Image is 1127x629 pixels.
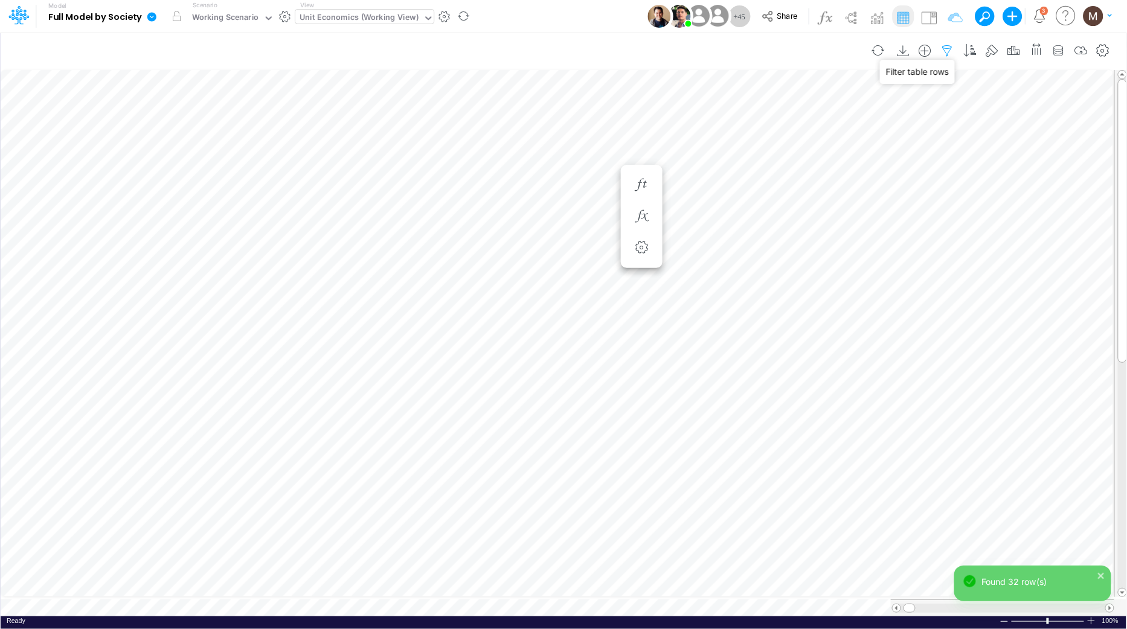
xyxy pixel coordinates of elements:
[1102,616,1120,625] span: 100%
[300,1,314,10] label: View
[1102,616,1120,625] div: Zoom level
[11,38,864,63] input: Type a title here
[982,575,1102,588] div: Found 32 row(s)
[880,60,955,84] div: Filter table rows
[1097,569,1106,581] button: close
[48,12,142,23] b: Full Model by Society
[7,616,25,625] div: In Ready mode
[647,5,670,28] img: User Image Icon
[1000,617,1009,626] div: Zoom Out
[193,1,217,10] label: Scenario
[7,617,25,624] span: Ready
[1047,618,1049,624] div: Zoom
[48,2,66,10] label: Model
[685,2,712,30] img: User Image Icon
[1042,8,1046,13] div: 3 unread items
[734,13,746,21] span: + 45
[704,2,731,30] img: User Image Icon
[192,11,259,25] div: Working Scenario
[1011,616,1087,625] div: Zoom
[300,11,419,25] div: Unit Economics (Working View)
[1033,9,1047,23] a: Notifications
[777,11,798,20] span: Share
[1087,616,1096,625] div: Zoom In
[756,7,806,26] button: Share
[668,5,691,28] img: User Image Icon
